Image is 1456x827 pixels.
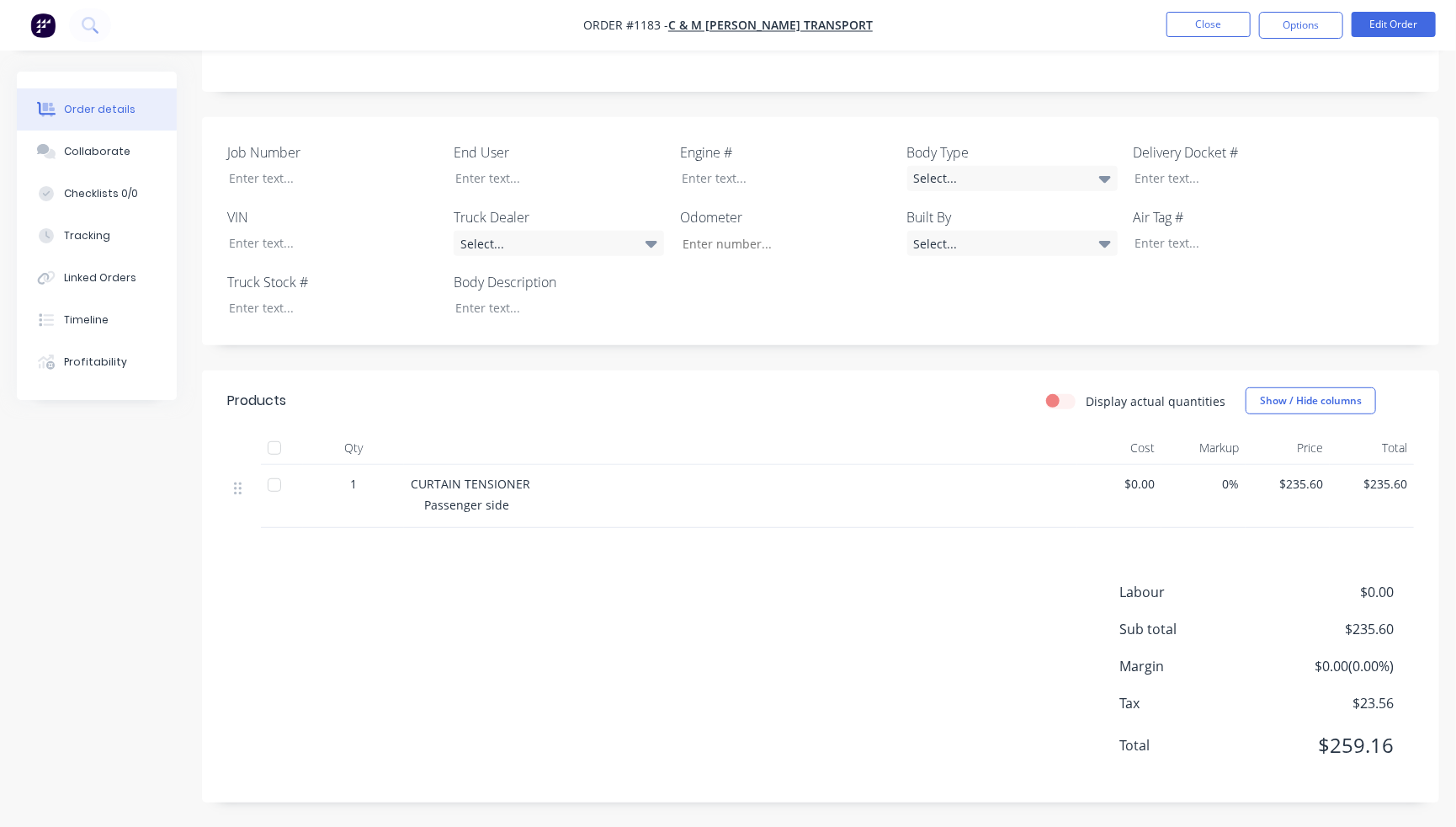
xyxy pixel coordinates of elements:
div: Checklists 0/0 [64,186,138,201]
span: $23.56 [1269,693,1394,713]
button: Order details [17,88,177,131]
label: Air Tag # [1134,207,1344,227]
span: $235.60 [1336,475,1407,493]
div: Linked Orders [64,270,136,285]
button: Close [1166,12,1251,37]
button: Linked Orders [17,257,177,299]
span: $0.00 [1084,475,1155,493]
span: Order #1183 - [583,18,668,34]
span: $0.00 [1269,582,1394,602]
a: C & M [PERSON_NAME] Transport [668,18,873,34]
label: Body Type [907,142,1118,163]
span: $235.60 [1252,475,1323,493]
div: Select... [907,231,1118,256]
button: Tracking [17,215,177,257]
span: $235.60 [1269,619,1394,639]
div: Cost [1077,431,1161,465]
div: Order details [64,102,136,117]
div: Qty [303,431,404,465]
button: Show / Hide columns [1246,387,1376,414]
span: Tax [1119,693,1269,713]
span: $259.16 [1269,730,1394,760]
div: Total [1330,431,1414,465]
label: Odometer [680,207,890,227]
button: Collaborate [17,131,177,173]
label: Truck Stock # [227,272,438,292]
label: Engine # [680,142,890,163]
input: Enter number... [668,231,890,256]
label: Display actual quantities [1086,392,1225,410]
div: Timeline [64,312,109,328]
span: Labour [1119,582,1269,602]
div: Collaborate [64,144,130,159]
button: Checklists 0/0 [17,173,177,215]
button: Timeline [17,299,177,341]
div: Tracking [64,228,110,243]
button: Options [1259,12,1343,39]
label: VIN [227,207,438,227]
label: Truck Dealer [454,207,664,227]
span: $0.00 ( 0.00 %) [1269,656,1394,676]
div: Select... [454,231,664,256]
button: Edit Order [1352,12,1436,37]
div: Products [227,391,286,411]
div: Price [1246,431,1330,465]
span: 1 [350,475,357,493]
label: Body Description [454,272,664,292]
button: Profitability [17,341,177,383]
div: Select... [907,166,1118,191]
span: Passenger side [424,497,509,513]
label: Job Number [227,142,438,163]
span: Sub total [1119,619,1269,639]
label: Delivery Docket # [1134,142,1344,163]
div: Profitability [64,355,127,370]
label: Built By [907,207,1118,227]
div: Markup [1161,431,1246,465]
label: End User [454,142,664,163]
span: Margin [1119,656,1269,676]
span: 0% [1168,475,1239,493]
img: Factory [30,13,56,38]
span: CURTAIN TENSIONER [411,476,530,492]
span: Total [1119,735,1269,755]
